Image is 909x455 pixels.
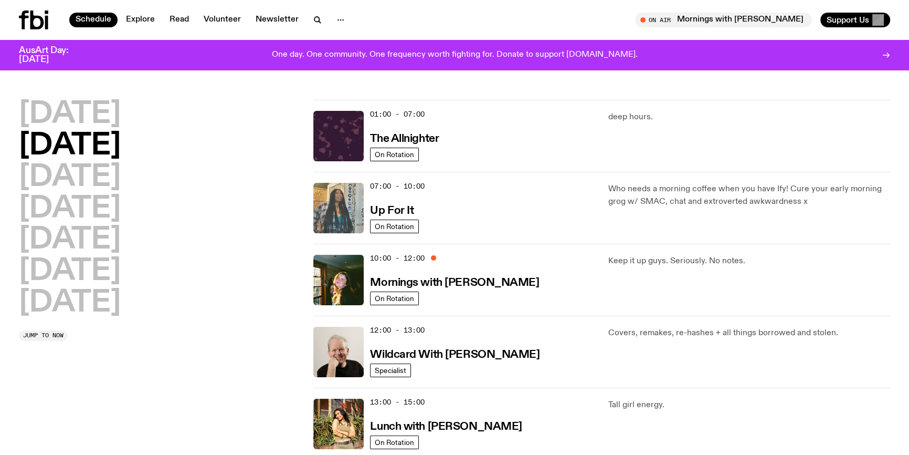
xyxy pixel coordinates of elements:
a: Explore [120,13,161,27]
a: Volunteer [197,13,247,27]
a: Read [163,13,195,27]
p: Who needs a morning coffee when you have Ify! Cure your early morning grog w/ SMAC, chat and extr... [608,183,890,208]
h3: Lunch with [PERSON_NAME] [370,421,522,432]
img: Stuart is smiling charmingly, wearing a black t-shirt against a stark white background. [313,327,364,377]
button: [DATE] [19,131,121,161]
img: Tanya is standing in front of plants and a brick fence on a sunny day. She is looking to the left... [313,399,364,449]
button: [DATE] [19,257,121,286]
span: On Rotation [375,222,414,230]
p: deep hours. [608,111,890,123]
a: On Rotation [370,436,419,449]
span: Support Us [827,15,869,25]
span: Jump to now [23,333,64,338]
span: 01:00 - 07:00 [370,109,425,119]
button: Jump to now [19,330,68,341]
a: On Rotation [370,220,419,233]
a: Mornings with [PERSON_NAME] [370,275,539,288]
button: On AirMornings with [PERSON_NAME] [635,13,812,27]
p: One day. One community. One frequency worth fighting for. Donate to support [DOMAIN_NAME]. [272,50,638,60]
p: Tall girl energy. [608,399,890,411]
span: 10:00 - 12:00 [370,253,425,263]
span: 13:00 - 15:00 [370,397,425,407]
span: 12:00 - 13:00 [370,325,425,335]
h3: AusArt Day: [DATE] [19,46,86,64]
a: Wildcard With [PERSON_NAME] [370,347,540,360]
p: Covers, remakes, re-hashes + all things borrowed and stolen. [608,327,890,339]
button: [DATE] [19,225,121,255]
a: Lunch with [PERSON_NAME] [370,419,522,432]
p: Keep it up guys. Seriously. No notes. [608,255,890,267]
h3: Up For It [370,205,414,216]
button: [DATE] [19,100,121,129]
a: On Rotation [370,148,419,161]
button: Support Us [820,13,890,27]
a: Schedule [69,13,118,27]
a: Newsletter [249,13,305,27]
img: Ify - a Brown Skin girl with black braided twists, looking up to the side with her tongue stickin... [313,183,364,233]
a: On Rotation [370,292,419,305]
a: Specialist [370,364,411,377]
span: On Rotation [375,438,414,446]
h3: Wildcard With [PERSON_NAME] [370,349,540,360]
button: [DATE] [19,194,121,224]
button: [DATE] [19,163,121,192]
h3: Mornings with [PERSON_NAME] [370,277,539,288]
h3: The Allnighter [370,133,439,144]
a: Up For It [370,203,414,216]
span: Specialist [375,366,406,374]
button: [DATE] [19,288,121,318]
span: On Rotation [375,150,414,158]
span: 07:00 - 10:00 [370,181,425,191]
a: The Allnighter [370,131,439,144]
span: On Rotation [375,294,414,302]
img: Freya smiles coyly as she poses for the image. [313,255,364,305]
